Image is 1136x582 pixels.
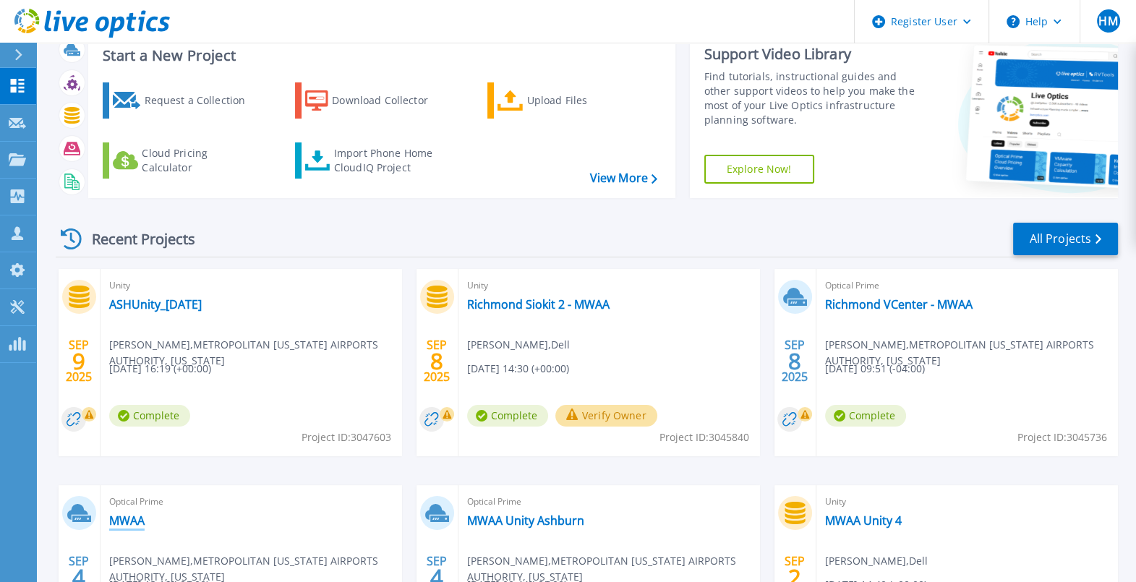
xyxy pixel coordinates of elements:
[109,297,202,312] a: ASHUnity_[DATE]
[704,45,920,64] div: Support Video Library
[430,355,443,367] span: 8
[704,155,814,184] a: Explore Now!
[590,171,657,185] a: View More
[659,429,749,445] span: Project ID: 3045840
[467,513,584,528] a: MWAA Unity Ashburn
[825,494,1109,510] span: Unity
[302,429,391,445] span: Project ID: 3047603
[825,553,928,569] span: [PERSON_NAME] , Dell
[1017,429,1107,445] span: Project ID: 3045736
[332,86,448,115] div: Download Collector
[423,335,450,388] div: SEP 2025
[781,335,808,388] div: SEP 2025
[109,405,190,427] span: Complete
[487,82,649,119] a: Upload Files
[467,278,751,294] span: Unity
[467,405,548,427] span: Complete
[103,142,264,179] a: Cloud Pricing Calculator
[825,361,925,377] span: [DATE] 09:51 (-04:00)
[103,48,657,64] h3: Start a New Project
[1013,223,1118,255] a: All Projects
[109,361,211,377] span: [DATE] 16:19 (+00:00)
[825,337,1118,369] span: [PERSON_NAME] , METROPOLITAN [US_STATE] AIRPORTS AUTHORITY, [US_STATE]
[467,337,570,353] span: [PERSON_NAME] , Dell
[72,355,85,367] span: 9
[467,361,569,377] span: [DATE] 14:30 (+00:00)
[109,513,145,528] a: MWAA
[56,221,215,257] div: Recent Projects
[825,297,973,312] a: Richmond VCenter - MWAA
[65,335,93,388] div: SEP 2025
[825,513,902,528] a: MWAA Unity 4
[555,405,657,427] button: Verify Owner
[704,69,920,127] div: Find tutorials, instructional guides and other support videos to help you make the most of your L...
[103,82,264,119] a: Request a Collection
[1098,15,1117,27] span: HM
[788,355,801,367] span: 8
[527,86,643,115] div: Upload Files
[144,86,260,115] div: Request a Collection
[109,337,402,369] span: [PERSON_NAME] , METROPOLITAN [US_STATE] AIRPORTS AUTHORITY, [US_STATE]
[825,405,906,427] span: Complete
[109,278,393,294] span: Unity
[334,146,447,175] div: Import Phone Home CloudIQ Project
[825,278,1109,294] span: Optical Prime
[109,494,393,510] span: Optical Prime
[295,82,456,119] a: Download Collector
[467,494,751,510] span: Optical Prime
[142,146,257,175] div: Cloud Pricing Calculator
[467,297,610,312] a: Richmond Siokit 2 - MWAA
